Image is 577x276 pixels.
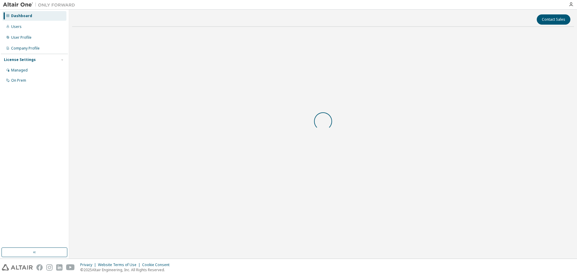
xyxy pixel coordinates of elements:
div: License Settings [4,57,36,62]
img: instagram.svg [46,264,53,271]
img: Altair One [3,2,78,8]
div: Managed [11,68,28,73]
p: © 2025 Altair Engineering, Inc. All Rights Reserved. [80,267,173,272]
div: Privacy [80,262,98,267]
div: On Prem [11,78,26,83]
div: Company Profile [11,46,40,51]
div: Users [11,24,22,29]
div: User Profile [11,35,32,40]
div: Cookie Consent [142,262,173,267]
img: linkedin.svg [56,264,63,271]
img: altair_logo.svg [2,264,33,271]
img: facebook.svg [36,264,43,271]
div: Website Terms of Use [98,262,142,267]
img: youtube.svg [66,264,75,271]
button: Contact Sales [537,14,570,25]
div: Dashboard [11,14,32,18]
